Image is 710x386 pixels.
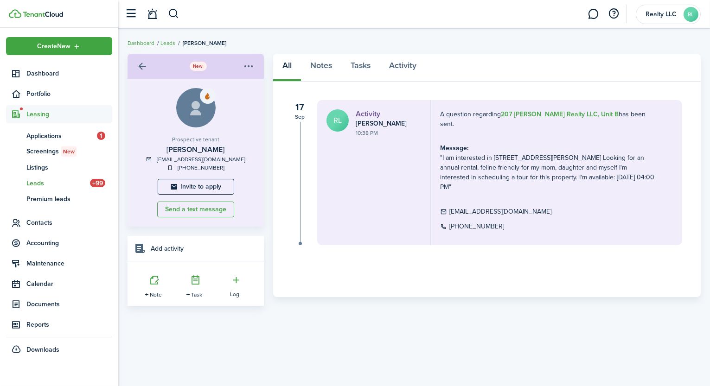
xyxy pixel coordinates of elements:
[172,135,219,144] span: Prospective tenant
[97,132,105,140] span: 1
[144,2,161,26] a: Notifications
[356,109,420,119] h3: Activity
[26,345,59,354] span: Downloads
[292,114,308,120] div: Sep
[241,58,262,74] button: Open menu
[26,320,112,329] span: Reports
[26,89,112,99] span: Portfolio
[38,43,71,50] span: Create New
[341,54,380,82] a: Tasks
[230,291,243,298] span: Log
[63,147,75,156] span: New
[26,279,112,289] span: Calendar
[440,143,468,153] b: Message:
[449,207,551,216] span: [EMAIL_ADDRESS][DOMAIN_NAME]
[26,163,112,172] span: Listings
[501,109,619,119] a: 207 [PERSON_NAME] Realty LLC, Unit B
[606,6,622,22] button: Open resource center
[190,62,207,70] status: New
[356,129,420,137] div: 10:38 PM
[684,7,698,22] avatar-text: RL
[26,218,112,228] span: Contacts
[326,109,349,132] avatar-text: RL
[6,144,112,159] a: ScreeningsNew
[585,2,602,26] a: Messaging
[6,191,112,207] a: Premium leads
[6,128,112,144] a: Applications1
[292,100,308,114] div: 17
[26,259,112,268] span: Maintenance
[168,6,179,22] button: Search
[183,39,226,47] span: [PERSON_NAME]
[128,39,154,47] a: Dashboard
[192,291,203,299] span: Task
[26,178,90,188] span: Leads
[122,5,140,23] button: Open sidebar
[150,291,162,299] span: Note
[134,58,150,74] a: Back
[26,109,112,119] span: Leasing
[301,54,341,82] a: Notes
[440,109,657,129] p: A question regarding has been sent.
[26,299,112,309] span: Documents
[158,179,234,195] button: Invite to apply
[178,164,224,172] a: [PHONE_NUMBER]
[157,155,245,164] a: [EMAIL_ADDRESS][DOMAIN_NAME]
[90,179,105,187] span: +99
[26,69,112,78] span: Dashboard
[227,271,246,298] button: Open menu
[380,54,426,82] a: Activity
[6,316,112,334] a: Reports
[160,39,175,47] a: Leads
[23,12,63,17] img: TenantCloud
[26,238,112,248] span: Accounting
[151,244,184,253] h4: Add activity
[9,9,21,18] img: TenantCloud
[449,221,504,231] span: [PHONE_NUMBER]
[6,37,112,55] button: Open menu
[26,194,112,204] span: Premium leads
[6,159,112,175] a: Listings
[6,175,112,191] a: Leads+99
[157,202,234,217] button: Send a text message
[643,11,680,18] span: Realty LLC
[6,64,112,82] a: Dashboard
[26,131,97,141] span: Applications
[26,146,112,157] span: Screenings
[356,120,420,128] div: [PERSON_NAME]
[440,143,657,192] p: "I am interested in [STREET_ADDRESS][PERSON_NAME] Looking for an annual rental, feline friendly f...
[137,144,255,155] h3: [PERSON_NAME]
